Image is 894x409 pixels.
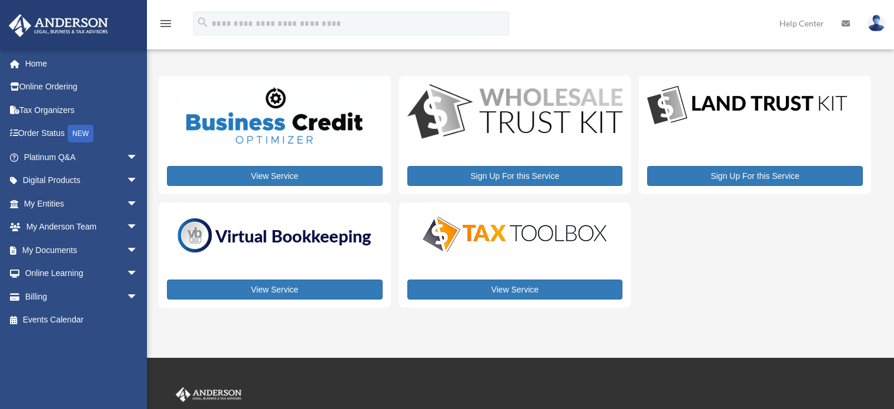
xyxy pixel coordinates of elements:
i: menu [159,16,173,31]
a: View Service [407,280,623,300]
a: menu [159,21,173,31]
a: View Service [167,280,383,300]
span: arrow_drop_down [126,238,150,262]
a: Billingarrow_drop_down [8,285,156,308]
a: My Entitiesarrow_drop_down [8,192,156,215]
img: Anderson Advisors Platinum Portal [173,387,244,403]
span: arrow_drop_down [126,145,150,169]
span: arrow_drop_down [126,169,150,193]
a: Home [8,52,156,75]
span: arrow_drop_down [126,262,150,286]
img: User Pic [868,15,885,32]
a: Online Learningarrow_drop_down [8,262,156,285]
span: arrow_drop_down [126,192,150,216]
a: View Service [167,166,383,186]
img: Anderson Advisors Platinum Portal [5,14,112,37]
a: Platinum Q&Aarrow_drop_down [8,145,156,169]
img: LandTrust_lgo-1.jpg [647,84,847,127]
a: Sign Up For this Service [407,166,623,186]
a: Tax Organizers [8,98,156,122]
span: arrow_drop_down [126,215,150,240]
a: Events Calendar [8,308,156,332]
span: arrow_drop_down [126,285,150,309]
a: Online Ordering [8,75,156,99]
div: NEW [68,125,93,142]
a: My Anderson Teamarrow_drop_down [8,215,156,239]
a: My Documentsarrow_drop_down [8,238,156,262]
a: Order StatusNEW [8,122,156,146]
i: search [196,16,209,29]
a: Digital Productsarrow_drop_down [8,169,150,192]
img: WS-Trust-Kit-lgo-1.jpg [407,84,623,141]
a: Sign Up For this Service [647,166,863,186]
